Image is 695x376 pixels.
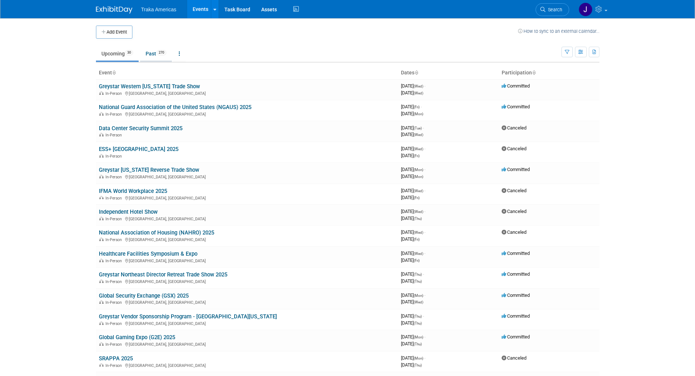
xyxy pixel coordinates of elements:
img: In-Person Event [99,112,104,116]
a: Greystar Northeast Director Retreat Trade Show 2025 [99,271,227,278]
a: Greystar [US_STATE] Reverse Trade Show [99,167,199,173]
span: Committed [502,313,530,319]
span: - [424,146,425,151]
span: [DATE] [401,83,425,89]
span: - [421,104,422,109]
span: (Mon) [414,175,423,179]
div: [GEOGRAPHIC_DATA], [GEOGRAPHIC_DATA] [99,174,395,179]
span: (Mon) [414,112,423,116]
span: (Thu) [414,342,422,346]
span: (Wed) [414,91,423,95]
img: In-Person Event [99,196,104,199]
span: [DATE] [401,257,420,263]
img: In-Person Event [99,259,104,262]
span: [DATE] [401,146,425,151]
img: In-Person Event [99,91,104,95]
span: Canceled [502,125,526,131]
span: Traka Americas [141,7,177,12]
span: (Wed) [414,210,423,214]
span: In-Person [105,175,124,179]
th: Dates [398,67,499,79]
span: Committed [502,167,530,172]
span: [DATE] [401,125,424,131]
span: - [424,188,425,193]
a: Healthcare Facilities Symposium & Expo [99,251,197,257]
span: - [423,125,424,131]
a: Global Gaming Expo (G2E) 2025 [99,334,175,341]
span: Committed [502,334,530,340]
span: Canceled [502,188,526,193]
span: [DATE] [401,236,420,242]
span: Committed [502,83,530,89]
img: Jamie Saenz [579,3,592,16]
img: In-Person Event [99,133,104,136]
a: Sort by Start Date [414,70,418,75]
span: (Tue) [414,126,422,130]
img: In-Person Event [99,154,104,158]
span: [DATE] [401,341,422,346]
div: [GEOGRAPHIC_DATA], [GEOGRAPHIC_DATA] [99,362,395,368]
button: Add Event [96,26,132,39]
a: ESS+ [GEOGRAPHIC_DATA] 2025 [99,146,178,152]
span: In-Person [105,112,124,117]
span: (Wed) [414,84,423,88]
a: National Association of Housing (NAHRO) 2025 [99,229,214,236]
span: [DATE] [401,195,420,200]
span: (Wed) [414,252,423,256]
img: In-Person Event [99,321,104,325]
a: Sort by Participation Type [532,70,536,75]
span: - [424,292,425,298]
span: [DATE] [401,104,422,109]
span: (Mon) [414,356,423,360]
span: [DATE] [401,271,424,277]
span: [DATE] [401,188,425,193]
span: [DATE] [401,132,423,137]
span: Canceled [502,355,526,361]
span: (Wed) [414,147,423,151]
span: - [424,229,425,235]
span: (Wed) [414,189,423,193]
a: Greystar Vendor Sponsorship Program - [GEOGRAPHIC_DATA][US_STATE] [99,313,277,320]
span: [DATE] [401,167,425,172]
span: [DATE] [401,292,425,298]
span: (Mon) [414,335,423,339]
div: [GEOGRAPHIC_DATA], [GEOGRAPHIC_DATA] [99,320,395,326]
span: - [424,251,425,256]
span: - [424,209,425,214]
span: In-Person [105,321,124,326]
span: [DATE] [401,355,425,361]
span: In-Person [105,154,124,159]
span: (Wed) [414,133,423,137]
span: - [424,167,425,172]
span: - [424,355,425,361]
span: - [424,83,425,89]
span: Committed [502,271,530,277]
a: Upcoming30 [96,47,139,61]
span: Canceled [502,146,526,151]
span: Canceled [502,209,526,214]
img: In-Person Event [99,175,104,178]
span: Search [545,7,562,12]
span: In-Person [105,196,124,201]
span: (Thu) [414,272,422,276]
span: (Fri) [414,237,420,241]
a: Independent Hotel Show [99,209,158,215]
span: In-Person [105,300,124,305]
span: In-Person [105,342,124,347]
span: 270 [157,50,166,55]
span: - [423,271,424,277]
div: [GEOGRAPHIC_DATA], [GEOGRAPHIC_DATA] [99,299,395,305]
span: (Fri) [414,259,420,263]
img: In-Person Event [99,300,104,304]
span: [DATE] [401,299,423,305]
span: [DATE] [401,90,423,96]
a: Data Center Security Summit 2025 [99,125,182,132]
span: Committed [502,292,530,298]
span: [DATE] [401,229,425,235]
div: [GEOGRAPHIC_DATA], [GEOGRAPHIC_DATA] [99,111,395,117]
span: (Mon) [414,294,423,298]
span: [DATE] [401,174,423,179]
span: (Wed) [414,230,423,234]
span: [DATE] [401,111,423,116]
span: (Thu) [414,363,422,367]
